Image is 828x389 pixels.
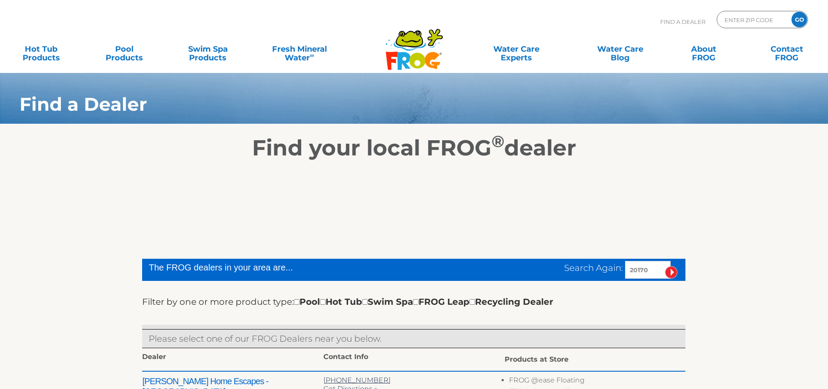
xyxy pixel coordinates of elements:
[464,40,569,58] a: Water CareExperts
[294,295,553,309] div: Pool Hot Tub Swim Spa FROG Leap Recycling Dealer
[323,376,391,384] a: [PHONE_NUMBER]
[9,40,73,58] a: Hot TubProducts
[381,17,448,70] img: Frog Products Logo
[92,40,157,58] a: PoolProducts
[259,40,340,58] a: Fresh MineralWater∞
[588,40,652,58] a: Water CareBlog
[142,353,323,364] div: Dealer
[20,94,740,115] h1: Find a Dealer
[509,376,686,387] li: FROG @ease Floating
[149,332,679,346] p: Please select one of our FROG Dealers near you below.
[142,295,294,309] label: Filter by one or more product type:
[755,40,819,58] a: ContactFROG
[176,40,240,58] a: Swim SpaProducts
[505,353,686,366] div: Products at Store
[671,40,736,58] a: AboutFROG
[791,12,807,27] input: GO
[492,132,504,151] sup: ®
[323,353,505,364] div: Contact Info
[665,266,678,279] input: Submit
[7,135,821,161] h2: Find your local FROG dealer
[564,263,623,273] span: Search Again:
[660,11,705,33] p: Find A Dealer
[149,261,417,274] div: The FROG dealers in your area are...
[310,52,314,59] sup: ∞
